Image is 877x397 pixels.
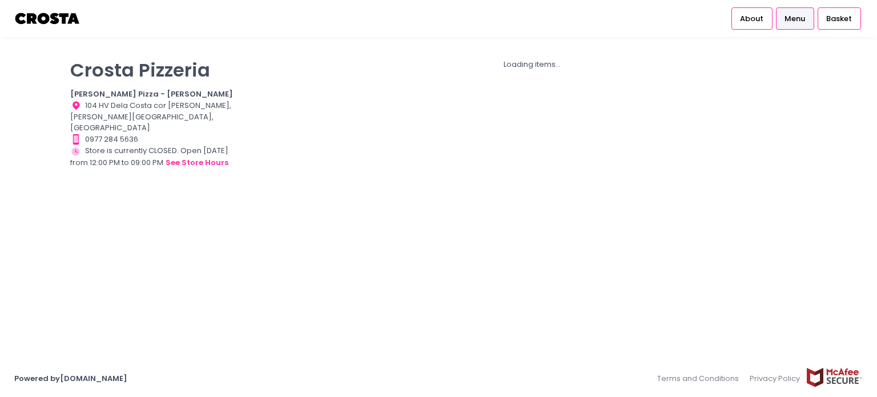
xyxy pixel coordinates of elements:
[70,134,244,145] div: 0977 284 5636
[731,7,773,29] a: About
[14,373,127,384] a: Powered by[DOMAIN_NAME]
[70,100,244,134] div: 104 HV Dela Costa cor [PERSON_NAME], [PERSON_NAME][GEOGRAPHIC_DATA], [GEOGRAPHIC_DATA]
[14,9,81,29] img: logo
[745,367,806,390] a: Privacy Policy
[258,59,807,70] div: Loading items...
[657,367,745,390] a: Terms and Conditions
[776,7,814,29] a: Menu
[740,13,763,25] span: About
[165,157,229,169] button: see store hours
[826,13,852,25] span: Basket
[70,89,233,99] b: [PERSON_NAME] Pizza - [PERSON_NAME]
[806,367,863,387] img: mcafee-secure
[70,145,244,169] div: Store is currently CLOSED. Open [DATE] from 12:00 PM to 09:00 PM
[70,59,244,81] p: Crosta Pizzeria
[785,13,805,25] span: Menu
